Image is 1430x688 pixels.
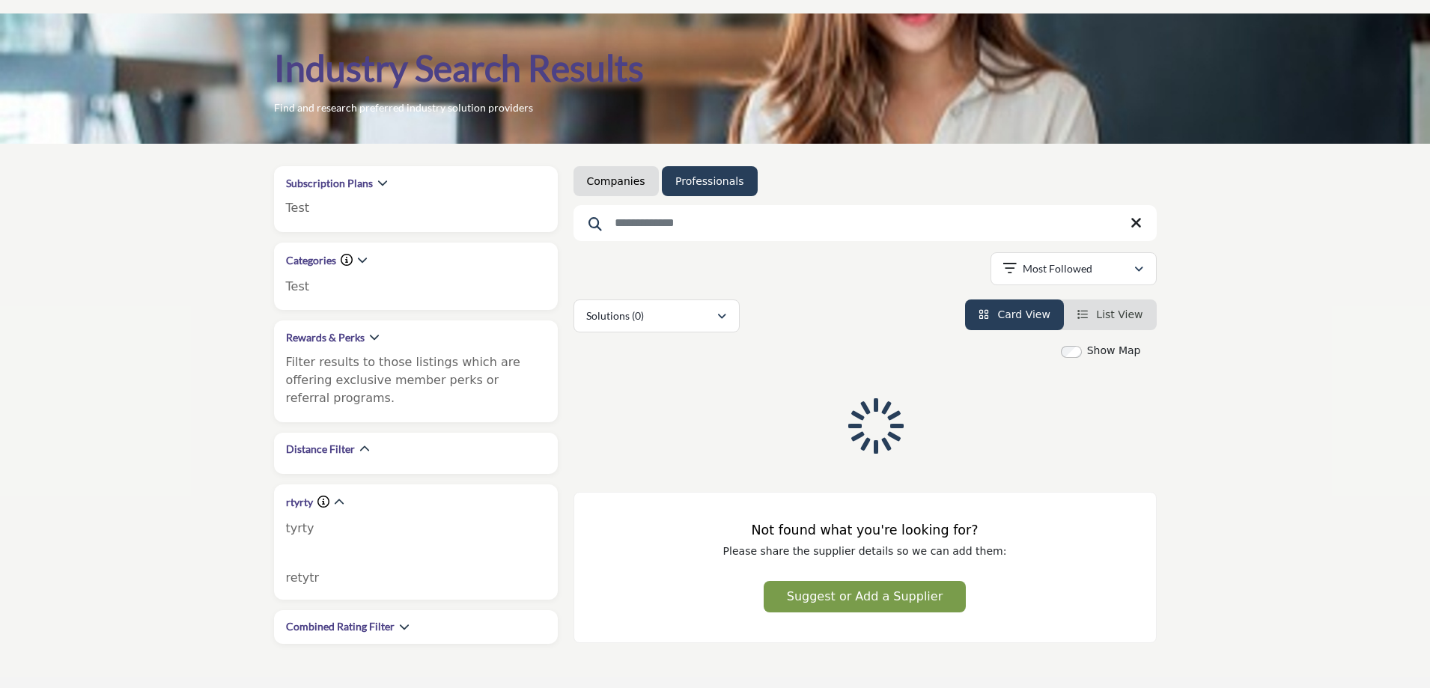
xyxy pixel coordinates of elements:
a: View Card [979,308,1050,320]
h2: Categories [286,253,336,268]
h3: Not found what you're looking for? [604,523,1126,538]
label: Show Map [1087,343,1141,359]
div: Click to view information [317,493,329,511]
span: List View [1096,308,1143,320]
p: retytr [286,569,546,587]
a: Companies [587,174,645,189]
span: Please share the supplier details so we can add them: [723,545,1007,557]
input: Search Keyword [573,205,1157,241]
a: View List [1077,308,1143,320]
span: Card View [997,308,1050,320]
h2: Subscription Plans [286,176,373,191]
button: Solutions (0) [573,299,740,332]
li: List View [1064,299,1157,330]
button: Suggest or Add a Supplier [764,581,966,612]
p: Filter results to those listings which are offering exclusive member perks or referral programs. [286,353,546,407]
p: Solutions (0) [586,308,644,323]
span: Suggest or Add a Supplier [787,589,943,603]
a: Information about rtyrty [317,495,329,509]
p: Test [286,278,546,296]
h2: Combined Rating Filter [286,619,395,634]
h1: Industry Search Results [274,45,644,91]
h2: Rewards & Perks [286,330,365,345]
p: Find and research preferred industry solution providers [274,100,533,115]
div: Click to view information [341,252,353,270]
a: Professionals [675,174,743,189]
a: Information about Categories [341,253,353,267]
li: Card View [965,299,1064,330]
p: tyrty [286,520,546,538]
p: Test [286,199,546,217]
h2: rtyrty [286,495,313,510]
button: Most Followed [991,252,1157,285]
p: Most Followed [1023,261,1092,276]
h2: Distance Filter [286,442,355,457]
